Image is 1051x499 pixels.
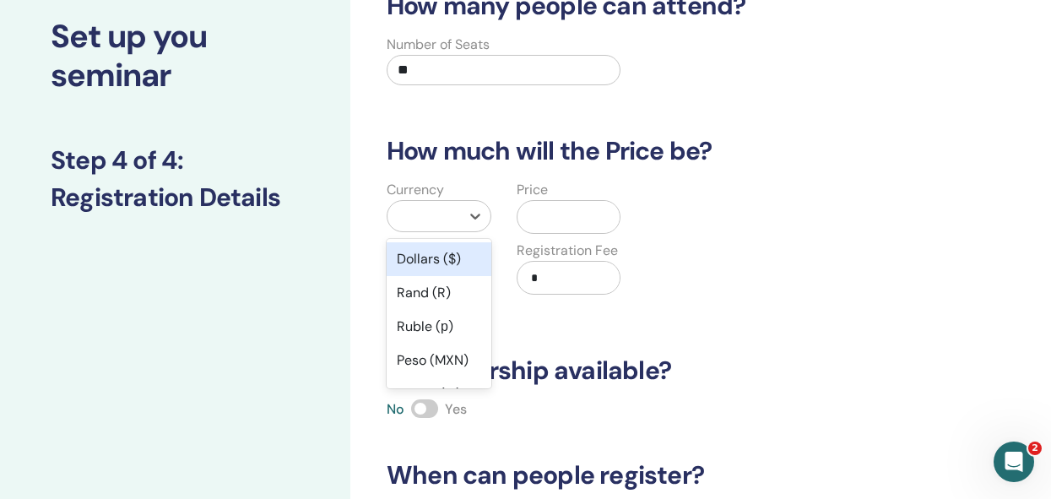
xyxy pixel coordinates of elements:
span: 2 [1028,442,1042,455]
label: Number of Seats [387,35,490,55]
span: Yes [445,400,467,418]
label: Currency [387,180,444,200]
div: Peso (MXN) [387,344,491,377]
div: Rand (R) [387,276,491,310]
div: Dollars ($) [387,242,491,276]
div: Ruble (р) [387,310,491,344]
h3: Step 4 of 4 : [51,145,300,176]
h3: When can people register? [377,460,915,491]
h3: How much will the Price be? [377,136,915,166]
label: Registration Fee [517,241,618,261]
iframe: Intercom live chat [994,442,1034,482]
h3: Is scholarship available? [377,355,915,386]
label: Price [517,180,548,200]
div: Shekel (₪) [387,377,491,411]
h2: Set up you seminar [51,18,300,95]
span: No [387,400,404,418]
h3: Registration Details [51,182,300,213]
